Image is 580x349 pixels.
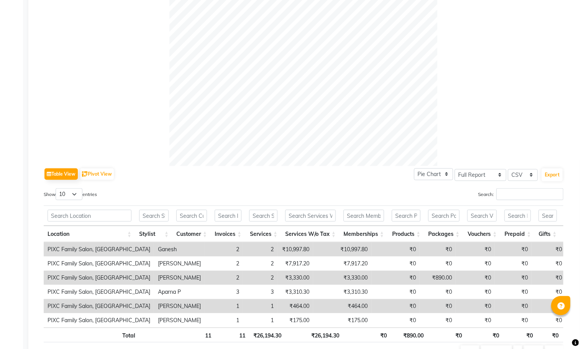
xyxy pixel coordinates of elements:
th: ₹0 [343,328,391,342]
td: 3 [205,285,243,299]
img: pivot.png [82,171,88,177]
td: PIXC Family Salon, [GEOGRAPHIC_DATA] [44,257,154,271]
input: Search Vouchers [467,210,497,222]
th: Prepaid: activate to sort column ascending [501,226,535,242]
input: Search Stylist [139,210,169,222]
label: Show entries [44,188,97,200]
input: Search Customer [176,210,207,222]
td: Aparna P [154,285,205,299]
td: [PERSON_NAME] [154,271,205,285]
th: Location: activate to sort column ascending [44,226,135,242]
td: ₹0 [456,257,495,271]
td: PIXC Family Salon, [GEOGRAPHIC_DATA] [44,285,154,299]
td: ₹464.00 [278,299,313,313]
td: ₹3,310.30 [313,285,371,299]
input: Search Services [249,210,278,222]
td: 1 [243,313,278,328]
label: Search: [478,188,564,200]
td: Ganesh [154,242,205,257]
td: ₹0 [495,242,532,257]
th: Packages: activate to sort column ascending [424,226,463,242]
td: ₹0 [371,299,420,313]
th: ₹0 [503,328,537,342]
td: PIXC Family Salon, [GEOGRAPHIC_DATA] [44,271,154,285]
td: ₹0 [532,257,566,271]
td: ₹0 [371,242,420,257]
td: ₹0 [495,285,532,299]
td: ₹0 [371,271,420,285]
input: Search Memberships [343,210,384,222]
th: 11 [177,328,215,342]
td: ₹0 [456,271,495,285]
td: ₹10,997.80 [278,242,313,257]
th: ₹0 [537,328,563,342]
td: ₹0 [532,271,566,285]
td: 2 [243,242,278,257]
td: PIXC Family Salon, [GEOGRAPHIC_DATA] [44,299,154,313]
th: ₹890.00 [391,328,427,342]
th: Products: activate to sort column ascending [388,226,424,242]
td: ₹175.00 [278,313,313,328]
th: Customer: activate to sort column ascending [173,226,211,242]
td: ₹464.00 [313,299,371,313]
td: ₹3,310.30 [278,285,313,299]
input: Search Services W/o Tax [285,210,336,222]
td: ₹0 [371,313,420,328]
td: ₹0 [532,285,566,299]
td: 1 [205,313,243,328]
td: 2 [243,271,278,285]
input: Search Prepaid [504,210,531,222]
td: ₹0 [371,285,420,299]
td: ₹0 [495,257,532,271]
td: [PERSON_NAME] [154,257,205,271]
td: ₹7,917.20 [313,257,371,271]
td: ₹0 [420,313,456,328]
th: ₹26,194.30 [249,328,285,342]
td: ₹0 [532,242,566,257]
td: ₹0 [456,299,495,313]
th: 11 [215,328,250,342]
td: ₹0 [420,299,456,313]
td: ₹0 [420,285,456,299]
td: PIXC Family Salon, [GEOGRAPHIC_DATA] [44,313,154,328]
td: ₹0 [456,242,495,257]
th: Total [44,328,139,342]
td: ₹7,917.20 [278,257,313,271]
input: Search Location [48,210,131,222]
input: Search Products [392,210,421,222]
th: Gifts: activate to sort column ascending [535,226,560,242]
th: Services W/o Tax: activate to sort column ascending [281,226,340,242]
td: ₹0 [532,313,566,328]
td: ₹0 [420,257,456,271]
td: ₹3,330.00 [278,271,313,285]
td: ₹0 [420,242,456,257]
input: Search: [496,188,564,200]
td: [PERSON_NAME] [154,299,205,313]
th: ₹0 [427,328,466,342]
td: ₹0 [371,257,420,271]
th: Services: activate to sort column ascending [245,226,281,242]
th: Memberships: activate to sort column ascending [340,226,388,242]
th: Stylist: activate to sort column ascending [135,226,173,242]
th: ₹26,194.30 [286,328,343,342]
td: 2 [243,257,278,271]
td: 1 [243,299,278,313]
select: Showentries [56,188,82,200]
button: Export [542,168,563,181]
td: ₹0 [456,313,495,328]
td: ₹0 [495,313,532,328]
input: Search Gifts [539,210,557,222]
button: Table View [44,168,78,180]
td: PIXC Family Salon, [GEOGRAPHIC_DATA] [44,242,154,257]
td: ₹10,997.80 [313,242,371,257]
td: ₹0 [532,299,566,313]
input: Search Packages [428,210,460,222]
button: Pivot View [80,168,114,180]
input: Search Invoices [215,210,242,222]
td: 2 [205,242,243,257]
td: ₹0 [495,271,532,285]
td: ₹0 [456,285,495,299]
td: [PERSON_NAME] [154,313,205,328]
td: ₹175.00 [313,313,371,328]
th: Vouchers: activate to sort column ascending [463,226,501,242]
